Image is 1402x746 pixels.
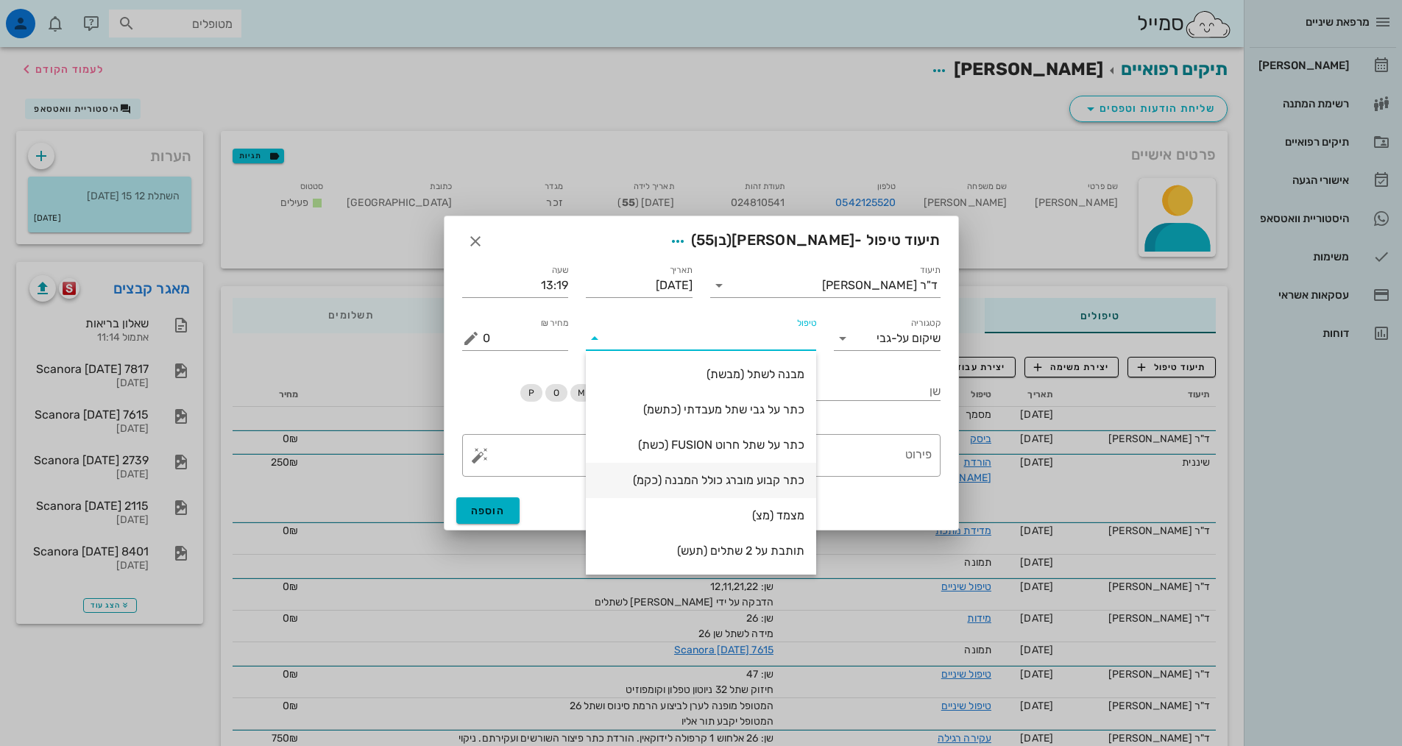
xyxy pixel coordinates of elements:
span: הוספה [471,505,506,517]
span: P [528,384,534,402]
div: כתר קבוע מוברג כולל המבנה (כקמ) [598,473,804,487]
div: מצמד (מצ) [598,508,804,522]
div: תיעודד"ר [PERSON_NAME] [710,274,941,297]
span: (בן ) [691,231,732,249]
span: O [553,384,559,402]
label: טיפול [797,318,816,329]
button: הוספה [456,497,520,524]
span: M [577,384,584,402]
div: כתר על גבי שתל מעבדתי (כתשמ) [598,402,804,416]
button: מחיר ₪ appended action [462,330,480,347]
span: 55 [696,231,715,249]
span: תיעוד טיפול - [665,228,941,255]
div: ד"ר [PERSON_NAME] [822,279,938,292]
span: [PERSON_NAME] [732,231,854,249]
label: תיעוד [920,265,941,276]
div: מבנה לשתל (מבשת) [598,367,804,381]
div: תותבת על 2 שתלים (תעש) [598,544,804,558]
label: מחיר ₪ [541,318,569,329]
div: כתר על שתל חרוט FUSION (כשת) [598,438,804,452]
label: קטגוריה [910,318,941,329]
label: תאריך [669,265,693,276]
label: שעה [552,265,569,276]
